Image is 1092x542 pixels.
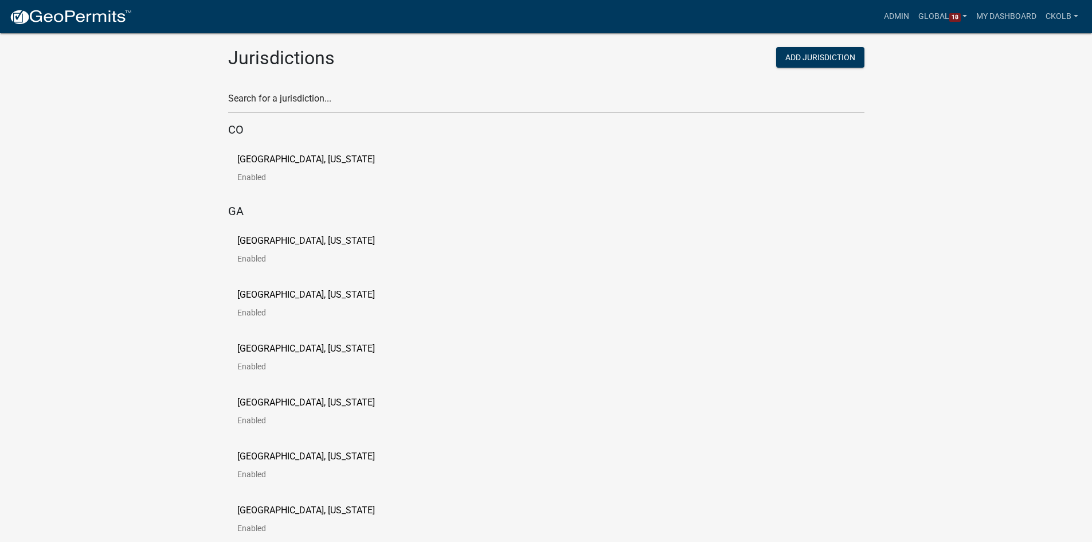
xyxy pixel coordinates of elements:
[237,236,375,245] p: [GEOGRAPHIC_DATA], [US_STATE]
[949,13,961,22] span: 18
[237,452,393,488] a: [GEOGRAPHIC_DATA], [US_STATE]Enabled
[237,452,375,461] p: [GEOGRAPHIC_DATA], [US_STATE]
[237,398,375,407] p: [GEOGRAPHIC_DATA], [US_STATE]
[879,6,914,28] a: Admin
[237,290,375,299] p: [GEOGRAPHIC_DATA], [US_STATE]
[237,362,393,371] p: Enabled
[237,506,393,541] a: [GEOGRAPHIC_DATA], [US_STATE]Enabled
[237,470,393,478] p: Enabled
[237,255,393,263] p: Enabled
[237,173,393,181] p: Enabled
[237,524,393,532] p: Enabled
[237,344,393,380] a: [GEOGRAPHIC_DATA], [US_STATE]Enabled
[237,309,393,317] p: Enabled
[237,506,375,515] p: [GEOGRAPHIC_DATA], [US_STATE]
[776,47,864,68] button: Add Jurisdiction
[972,6,1041,28] a: My Dashboard
[228,47,538,69] h2: Jurisdictions
[237,236,393,272] a: [GEOGRAPHIC_DATA], [US_STATE]Enabled
[914,6,972,28] a: Global18
[228,204,864,218] h5: GA
[228,123,864,137] h5: CO
[237,344,375,353] p: [GEOGRAPHIC_DATA], [US_STATE]
[237,155,393,190] a: [GEOGRAPHIC_DATA], [US_STATE]Enabled
[237,155,375,164] p: [GEOGRAPHIC_DATA], [US_STATE]
[1041,6,1083,28] a: ckolb
[237,290,393,326] a: [GEOGRAPHIC_DATA], [US_STATE]Enabled
[237,398,393,434] a: [GEOGRAPHIC_DATA], [US_STATE]Enabled
[237,416,393,424] p: Enabled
